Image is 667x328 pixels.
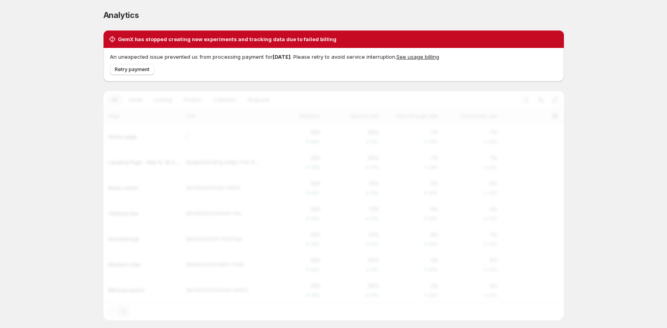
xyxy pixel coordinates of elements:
p: An unexpected issue prevented us from processing payment for . Please retry to avoid service inte... [110,53,557,61]
span: Analytics [104,10,139,20]
h2: GemX has stopped creating new experiments and tracking data due to failed billing [118,35,336,43]
button: See usage billing [396,54,439,60]
button: Retry payment [110,64,154,75]
span: [DATE] [273,54,291,60]
span: Retry payment [115,66,149,73]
